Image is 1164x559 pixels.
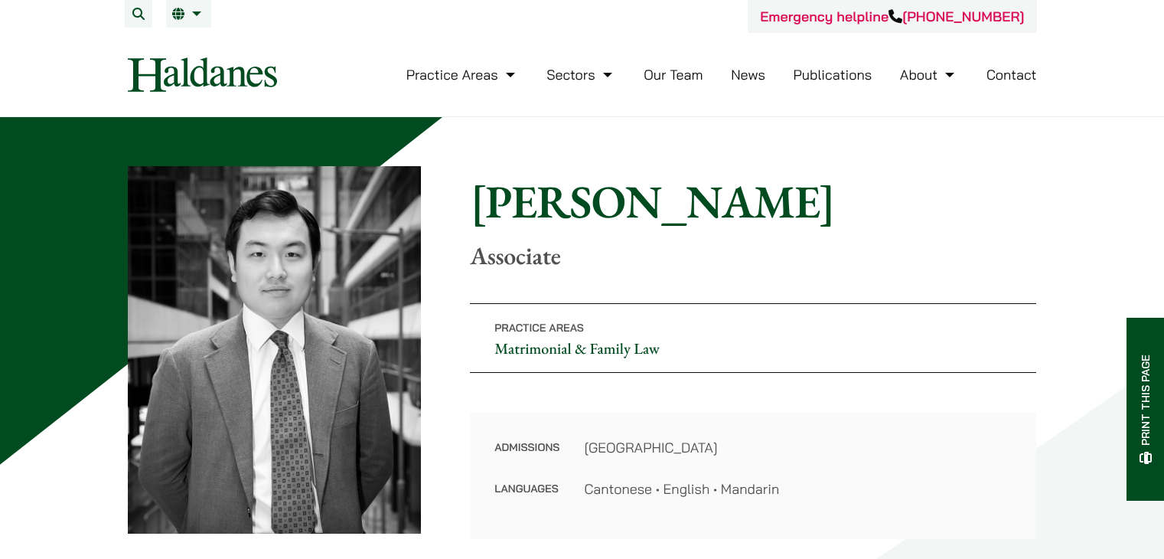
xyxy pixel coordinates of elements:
h1: [PERSON_NAME] [470,174,1036,229]
dd: [GEOGRAPHIC_DATA] [584,437,1012,458]
p: Associate [470,241,1036,270]
a: Contact [986,66,1037,83]
img: Logo of Haldanes [128,57,277,92]
a: Sectors [546,66,615,83]
dd: Cantonese • English • Mandarin [584,479,1012,499]
a: EN [172,8,205,20]
dt: Languages [494,479,559,499]
a: Publications [794,66,872,83]
span: Practice Areas [494,321,584,335]
dt: Admissions [494,437,559,479]
a: Practice Areas [406,66,519,83]
a: Emergency helpline[PHONE_NUMBER] [760,8,1024,25]
a: About [900,66,958,83]
a: Our Team [644,66,703,83]
a: Matrimonial & Family Law [494,338,660,358]
a: News [731,66,765,83]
